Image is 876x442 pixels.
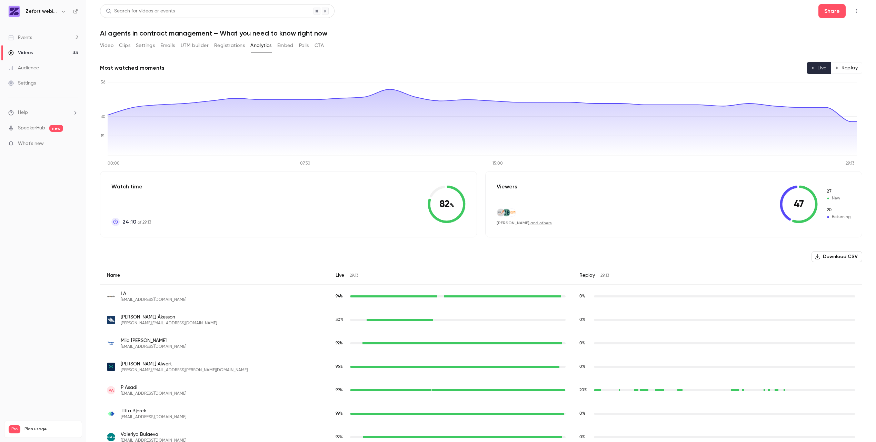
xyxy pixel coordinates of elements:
[277,40,293,51] button: Embed
[250,40,272,51] button: Analytics
[107,292,115,301] img: onventis.de
[851,6,862,17] button: Top Bar Actions
[530,221,552,225] a: and others
[121,314,217,321] span: [PERSON_NAME] Åkesson
[121,361,248,367] span: [PERSON_NAME] Alwert
[336,293,347,299] span: Live watch time
[826,195,851,202] span: New
[101,115,106,119] tspan: 30
[101,134,104,138] tspan: 15
[107,316,115,324] img: business-sweden.se
[106,8,175,15] div: Search for videos or events
[579,318,585,322] span: 0 %
[181,40,209,51] button: UTM builder
[26,8,58,15] h6: Zefort webinars
[121,407,186,414] span: Titta Bjerck
[300,161,310,166] tspan: 07:30
[579,388,587,392] span: 20 %
[121,367,248,373] span: [PERSON_NAME][EMAIL_ADDRESS][PERSON_NAME][DOMAIN_NAME]
[336,365,343,369] span: 96 %
[100,308,862,332] div: sandra.akesson@business-sweden.se
[18,140,44,147] span: What's new
[336,412,343,416] span: 99 %
[846,161,854,166] tspan: 29:13
[9,425,20,433] span: Pro
[100,355,862,379] div: christina.alwert@kks.se
[336,364,347,370] span: Live watch time
[121,297,186,303] span: [EMAIL_ADDRESS][DOMAIN_NAME]
[579,412,585,416] span: 0 %
[826,188,851,195] span: New
[119,40,130,51] button: Clips
[350,274,358,278] span: 29:13
[579,341,585,345] span: 0 %
[336,411,347,417] span: Live watch time
[812,251,862,262] button: Download CSV
[100,40,113,51] button: Video
[336,434,347,440] span: Live watch time
[49,125,63,132] span: new
[121,344,186,350] span: [EMAIL_ADDRESS][DOMAIN_NAME]
[109,387,114,393] span: PA
[497,220,552,226] div: ,
[101,80,106,85] tspan: 56
[579,317,590,323] span: Replay watch time
[107,410,115,418] img: dnvimatis.com
[121,321,217,326] span: [PERSON_NAME][EMAIL_ADDRESS][DOMAIN_NAME]
[329,266,573,285] div: Live
[573,266,862,285] div: Replay
[8,109,78,116] li: help-dropdown-opener
[100,64,165,72] h2: Most watched moments
[107,339,115,347] img: terveystalo.com
[336,435,343,439] span: 92 %
[336,388,343,392] span: 99 %
[8,49,33,56] div: Videos
[579,365,585,369] span: 0 %
[508,211,516,214] img: posti.com
[579,387,590,393] span: Replay watch time
[121,431,186,438] span: Valeriya Bulaeva
[336,318,344,322] span: 30 %
[579,340,590,346] span: Replay watch time
[121,337,186,344] span: Miia [PERSON_NAME]
[160,40,175,51] button: Emails
[100,266,329,285] div: Name
[121,290,186,297] span: I A
[8,34,32,41] div: Events
[579,411,590,417] span: Replay watch time
[136,40,155,51] button: Settings
[579,435,585,439] span: 0 %
[336,317,347,323] span: Live watch time
[497,220,529,225] span: [PERSON_NAME]
[108,161,120,166] tspan: 00:00
[18,109,28,116] span: Help
[579,293,590,299] span: Replay watch time
[502,209,510,216] img: zefort.com
[122,218,136,226] span: 24:10
[8,65,39,71] div: Audience
[336,294,343,298] span: 94 %
[492,161,503,166] tspan: 15:00
[9,6,20,17] img: Zefort webinars
[315,40,324,51] button: CTA
[818,4,846,18] button: Share
[70,141,78,147] iframe: Noticeable Trigger
[100,332,862,355] div: miia.alanko@terveystalo.com
[121,414,186,420] span: [EMAIL_ADDRESS][DOMAIN_NAME]
[600,274,609,278] span: 29:13
[121,384,186,391] span: P Asadi
[831,62,862,74] button: Replay
[826,214,851,220] span: Returning
[336,340,347,346] span: Live watch time
[807,62,831,74] button: Live
[100,285,862,308] div: i.apon@onventis.de
[24,426,78,432] span: Plan usage
[18,125,45,132] a: SpeakerHub
[121,391,186,396] span: [EMAIL_ADDRESS][DOMAIN_NAME]
[299,40,309,51] button: Polls
[579,434,590,440] span: Replay watch time
[100,402,862,425] div: titta.bjerck@dnvimatis.com
[579,294,585,298] span: 0 %
[336,387,347,393] span: Live watch time
[107,433,115,441] img: korkia.fi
